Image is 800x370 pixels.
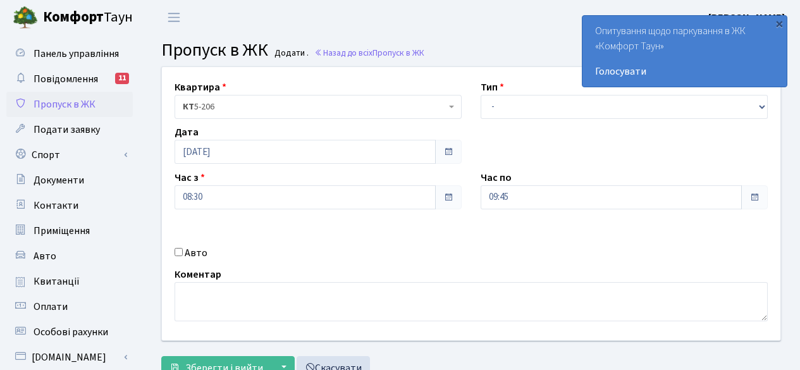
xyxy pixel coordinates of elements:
[6,269,133,294] a: Квитанції
[481,170,512,185] label: Час по
[773,17,785,30] div: ×
[6,319,133,345] a: Особові рахунки
[13,5,38,30] img: logo.png
[708,10,785,25] a: [PERSON_NAME]
[34,123,100,137] span: Подати заявку
[34,249,56,263] span: Авто
[34,199,78,213] span: Контакти
[708,11,785,25] b: [PERSON_NAME]
[185,245,207,261] label: Авто
[183,101,446,113] span: <b>КТ</b>&nbsp;&nbsp;&nbsp;&nbsp;5-206
[175,125,199,140] label: Дата
[34,224,90,238] span: Приміщення
[34,325,108,339] span: Особові рахунки
[43,7,133,28] span: Таун
[6,168,133,193] a: Документи
[34,47,119,61] span: Панель управління
[175,170,205,185] label: Час з
[34,72,98,86] span: Повідомлення
[272,48,309,59] small: Додати .
[175,95,462,119] span: <b>КТ</b>&nbsp;&nbsp;&nbsp;&nbsp;5-206
[175,80,226,95] label: Квартира
[6,193,133,218] a: Контакти
[372,47,424,59] span: Пропуск в ЖК
[43,7,104,27] b: Комфорт
[6,244,133,269] a: Авто
[582,16,787,87] div: Опитування щодо паркування в ЖК «Комфорт Таун»
[6,117,133,142] a: Подати заявку
[183,101,194,113] b: КТ
[34,274,80,288] span: Квитанції
[6,345,133,370] a: [DOMAIN_NAME]
[6,142,133,168] a: Спорт
[595,64,774,79] a: Голосувати
[161,37,268,63] span: Пропуск в ЖК
[34,173,84,187] span: Документи
[34,300,68,314] span: Оплати
[6,218,133,244] a: Приміщення
[115,73,129,84] div: 11
[6,92,133,117] a: Пропуск в ЖК
[6,41,133,66] a: Панель управління
[314,47,424,59] a: Назад до всіхПропуск в ЖК
[6,294,133,319] a: Оплати
[34,97,95,111] span: Пропуск в ЖК
[175,267,221,282] label: Коментар
[6,66,133,92] a: Повідомлення11
[158,7,190,28] button: Переключити навігацію
[481,80,504,95] label: Тип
